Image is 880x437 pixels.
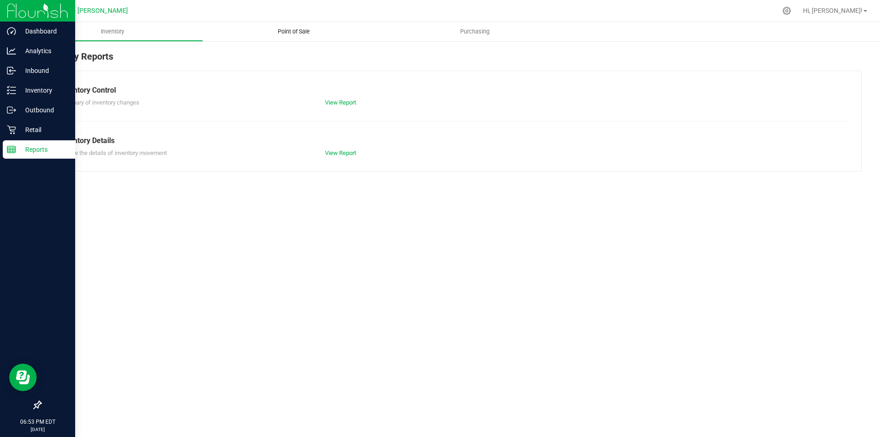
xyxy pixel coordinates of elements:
[781,6,792,15] div: Manage settings
[16,45,71,56] p: Analytics
[7,86,16,95] inline-svg: Inventory
[22,22,203,41] a: Inventory
[88,28,137,36] span: Inventory
[265,28,322,36] span: Point of Sale
[59,149,167,156] span: Explore the details of inventory movement
[203,22,384,41] a: Point of Sale
[40,50,862,71] div: Inventory Reports
[59,99,139,106] span: Summary of inventory changes
[9,364,37,391] iframe: Resource center
[16,105,71,116] p: Outbound
[7,66,16,75] inline-svg: Inbound
[16,26,71,37] p: Dashboard
[4,418,71,426] p: 06:53 PM EDT
[325,99,356,106] a: View Report
[803,7,863,14] span: Hi, [PERSON_NAME]!
[7,145,16,154] inline-svg: Reports
[59,135,843,146] div: Inventory Details
[7,27,16,36] inline-svg: Dashboard
[16,65,71,76] p: Inbound
[16,85,71,96] p: Inventory
[59,85,843,96] div: Inventory Control
[448,28,502,36] span: Purchasing
[325,149,356,156] a: View Report
[7,125,16,134] inline-svg: Retail
[7,105,16,115] inline-svg: Outbound
[16,124,71,135] p: Retail
[7,46,16,55] inline-svg: Analytics
[384,22,565,41] a: Purchasing
[60,7,128,15] span: GA4 - [PERSON_NAME]
[16,144,71,155] p: Reports
[4,426,71,433] p: [DATE]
